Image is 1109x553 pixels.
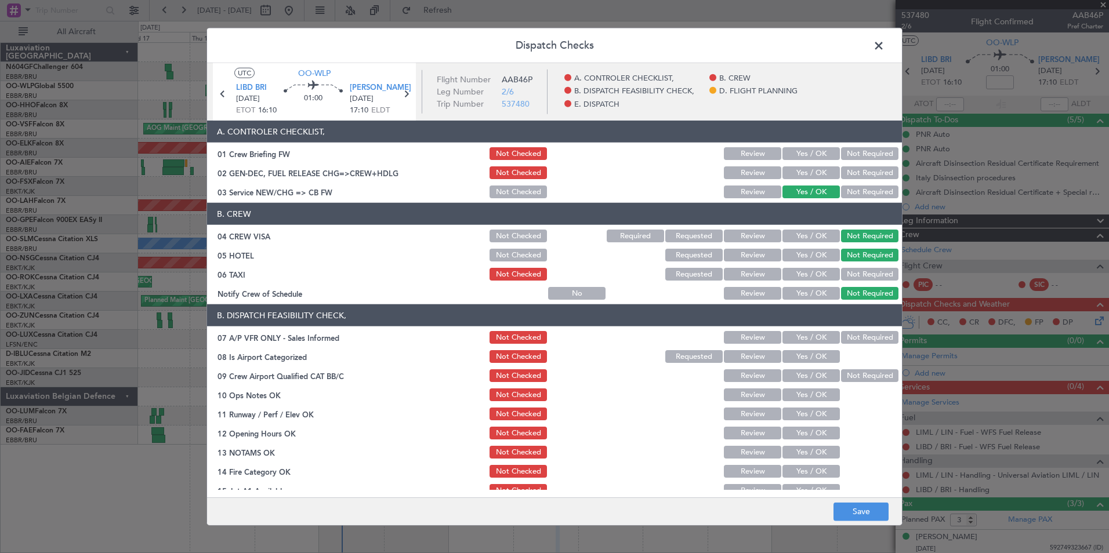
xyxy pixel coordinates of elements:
button: Not Required [841,230,898,242]
button: Not Required [841,185,898,198]
button: Not Required [841,369,898,382]
button: Not Required [841,147,898,160]
header: Dispatch Checks [207,28,902,63]
button: Not Required [841,166,898,179]
button: Not Required [841,249,898,261]
button: Not Required [841,268,898,281]
button: Not Required [841,287,898,300]
button: Not Required [841,331,898,344]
